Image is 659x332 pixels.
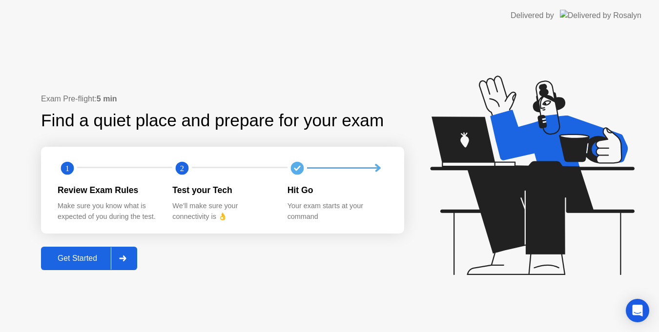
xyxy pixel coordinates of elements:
[560,10,641,21] img: Delivered by Rosalyn
[288,184,387,196] div: Hit Go
[65,163,69,173] text: 1
[41,108,385,134] div: Find a quiet place and prepare for your exam
[288,201,387,222] div: Your exam starts at your command
[58,201,157,222] div: Make sure you know what is expected of you during the test.
[626,299,649,322] div: Open Intercom Messenger
[41,93,404,105] div: Exam Pre-flight:
[172,201,271,222] div: We’ll make sure your connectivity is 👌
[180,163,184,173] text: 2
[97,95,117,103] b: 5 min
[172,184,271,196] div: Test your Tech
[41,247,137,270] button: Get Started
[58,184,157,196] div: Review Exam Rules
[511,10,554,21] div: Delivered by
[44,254,111,263] div: Get Started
